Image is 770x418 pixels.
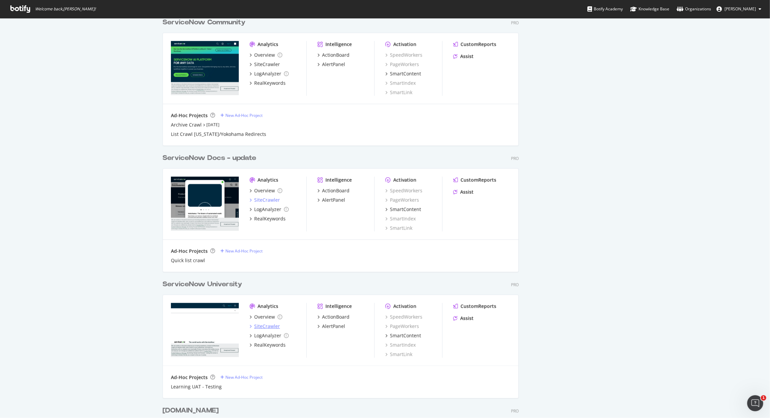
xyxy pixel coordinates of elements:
[250,80,286,87] a: RealKeywords
[460,315,474,322] div: Assist
[254,187,275,194] div: Overview
[587,6,623,12] div: Botify Academy
[385,351,412,358] div: SmartLink
[630,6,669,12] div: Knowledge Base
[317,314,350,320] a: ActionBoard
[258,303,278,310] div: Analytics
[385,71,421,77] a: SmartContent
[254,52,275,58] div: Overview
[171,384,222,390] a: Learning UAT - Testing
[171,112,208,119] div: Ad-Hoc Projects
[250,187,282,194] a: Overview
[322,61,345,68] div: AlertPanel
[13,47,120,70] p: Hello [PERSON_NAME].
[390,332,421,339] div: SmartContent
[14,163,54,170] span: Search for help
[254,216,286,222] div: RealKeywords
[14,191,112,198] div: Status Codes and Network Errors
[9,225,24,230] span: Home
[385,187,422,194] a: SpeedWorkers
[171,177,239,231] img: community.servicenow.com
[254,61,280,68] div: SiteCrawler
[112,225,122,230] span: Help
[171,122,202,128] a: Archive Crawl
[254,71,281,77] div: LogAnalyzer
[163,406,219,416] div: [DOMAIN_NAME]
[453,189,474,195] a: Assist
[14,141,112,148] div: AI Agent and team can help
[322,52,350,58] div: ActionBoard
[325,177,352,183] div: Intelligence
[322,197,345,203] div: AlertPanel
[390,206,421,213] div: SmartContent
[511,408,519,414] div: Pro
[317,197,345,203] a: AlertPanel
[33,208,67,235] button: Messages
[14,134,112,141] div: Ask a question
[254,332,281,339] div: LogAnalyzer
[10,176,124,188] div: Integrating Web Traffic Data
[385,197,419,203] div: PageWorkers
[317,187,350,194] a: ActionBoard
[171,131,266,138] a: List Crawl [US_STATE]/Yokohama Redirects
[250,197,280,203] a: SiteCrawler
[254,197,280,203] div: SiteCrawler
[385,332,421,339] a: SmartContent
[325,41,352,48] div: Intelligence
[258,177,278,183] div: Analytics
[225,248,263,254] div: New Ad-Hoc Project
[220,248,263,254] a: New Ad-Hoc Project
[163,18,246,27] div: ServiceNow Community
[225,113,263,118] div: New Ad-Hoc Project
[322,187,350,194] div: ActionBoard
[385,323,419,330] div: PageWorkers
[385,314,422,320] div: SpeedWorkers
[390,71,421,77] div: SmartContent
[39,225,62,230] span: Messages
[453,53,474,60] a: Assist
[385,216,416,222] a: SmartIndex
[511,156,519,161] div: Pro
[325,303,352,310] div: Intelligence
[453,41,496,48] a: CustomReports
[14,203,112,211] div: Understanding AI Bot Data in Botify
[14,96,120,103] div: Recent message
[171,374,208,381] div: Ad-Hoc Projects
[41,112,60,119] div: • 1h ago
[220,113,263,118] a: New Ad-Hoc Project
[10,160,124,173] button: Search for help
[171,257,205,264] a: Quick list crawl
[13,70,120,82] p: How can we help?
[163,153,256,163] div: ServiceNow Docs - update
[385,342,416,349] a: SmartIndex
[7,100,127,125] div: Profile image for JackThank you for your patience. We will try to get back to you as soon as poss...
[250,216,286,222] a: RealKeywords
[511,282,519,288] div: Pro
[258,41,278,48] div: Analytics
[511,20,519,26] div: Pro
[30,112,39,119] div: Jack
[393,41,416,48] div: Activation
[163,153,259,163] a: ServiceNow Docs - update
[385,80,416,87] a: SmartIndex
[171,248,208,255] div: Ad-Hoc Projects
[30,106,240,111] span: Thank you for your patience. We will try to get back to you as soon as possible.
[385,61,419,68] a: PageWorkers
[317,323,345,330] a: AlertPanel
[461,41,496,48] div: CustomReports
[163,280,245,289] a: ServiceNow University
[385,225,412,232] a: SmartLink
[725,6,756,12] span: Tim Manalo
[171,41,239,95] img: docs.servicenow.com
[250,342,286,349] a: RealKeywords
[385,206,421,213] a: SmartContent
[385,52,422,58] a: SpeedWorkers
[7,128,127,154] div: Ask a questionAI Agent and team can help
